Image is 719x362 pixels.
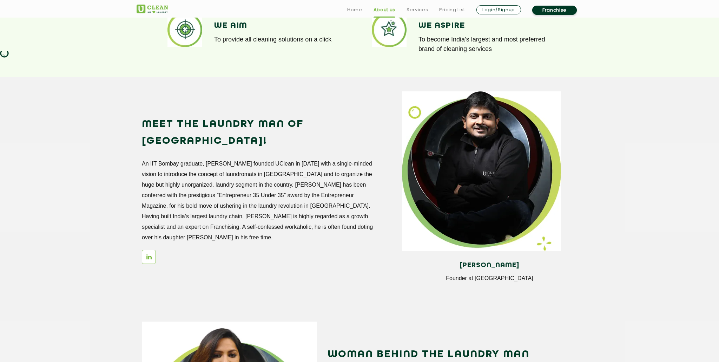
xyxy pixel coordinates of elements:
[418,21,553,30] h4: We Aspire
[142,116,374,150] h2: Meet the Laundry Man of [GEOGRAPHIC_DATA]!
[402,91,561,251] img: man_img_11zon.webp
[372,12,407,47] img: promise_icon_5_11zon.webp
[407,261,572,269] h4: [PERSON_NAME]
[407,275,572,282] p: Founder at [GEOGRAPHIC_DATA]
[418,35,553,54] p: To become India’s largest and most preferred brand of cleaning services
[142,159,374,243] p: An IIT Bombay graduate, [PERSON_NAME] founded UClean in [DATE] with a single-minded vision to int...
[532,6,577,15] a: Franchise
[439,6,465,14] a: Pricing List
[347,6,362,14] a: Home
[137,5,168,13] img: UClean Laundry and Dry Cleaning
[407,6,428,14] a: Services
[167,12,202,47] img: promise_icon_4_11zon.webp
[214,35,349,44] p: To provide all cleaning solutions on a click
[214,21,349,30] h4: We Aim
[374,6,395,14] a: About us
[476,5,521,14] a: Login/Signup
